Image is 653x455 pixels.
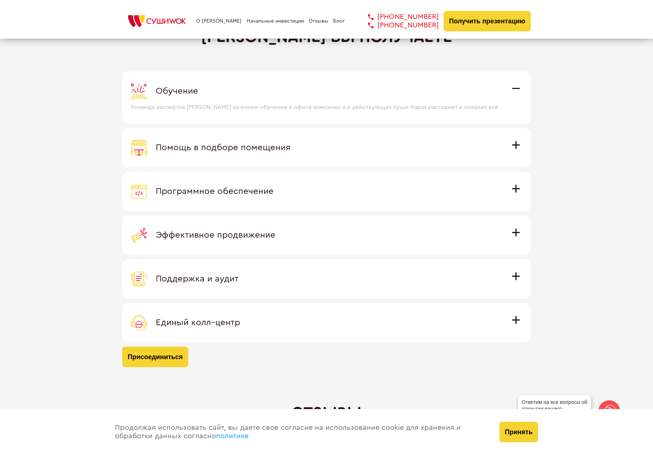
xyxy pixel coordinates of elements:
[247,18,304,24] a: Начальные инвестиции
[122,13,192,29] img: СУШИWOK
[333,18,345,24] a: Блог
[499,422,538,442] button: Принять
[156,231,275,240] span: Эффективное продвижение
[216,432,248,440] a: политике
[122,347,188,367] button: Присоединиться
[156,275,239,283] span: Поддержка и аудит
[309,18,328,24] a: Отзывы
[156,318,240,327] span: Единый колл–центр
[156,187,274,196] span: Программное обеспечение
[357,21,439,30] a: [PHONE_NUMBER]
[357,13,439,21] a: [PHONE_NUMBER]
[156,87,198,96] span: Обучение
[518,395,591,422] div: Ответим на все вопросы об открытии вашего [PERSON_NAME]!
[444,11,531,31] button: Получить презентацию
[196,18,242,24] a: О [PERSON_NAME]
[156,143,290,152] span: Помощь в подборе помещения
[131,99,502,112] span: Команда экспертов [PERSON_NAME] на очном обучении в офисе компании и в действующих суши-барах рас...
[108,409,492,455] div: Продолжая использовать сайт, вы даете свое согласие на использование cookie для хранения и обрабо...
